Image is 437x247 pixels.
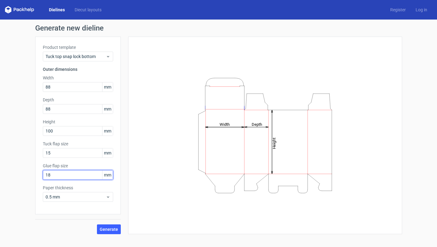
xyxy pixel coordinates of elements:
span: mm [102,82,113,92]
span: Tuck top snap lock bottom [46,53,106,60]
span: Generate [100,227,118,231]
tspan: Width [219,122,229,126]
span: mm [102,170,113,180]
label: Product template [43,44,113,50]
button: Generate [97,224,121,234]
a: Register [385,7,411,13]
a: Dielines [44,7,70,13]
h1: Generate new dieline [35,24,402,32]
label: Depth [43,97,113,103]
label: Glue flap size [43,163,113,169]
label: Tuck flap size [43,141,113,147]
label: Paper thickness [43,185,113,191]
tspan: Depth [252,122,262,126]
label: Width [43,75,113,81]
label: Height [43,119,113,125]
span: 0.5 mm [46,194,106,200]
h3: Outer dimensions [43,66,113,72]
a: Log in [411,7,432,13]
span: mm [102,104,113,114]
span: mm [102,126,113,136]
tspan: Height [272,137,276,149]
span: mm [102,148,113,158]
a: Diecut layouts [70,7,106,13]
